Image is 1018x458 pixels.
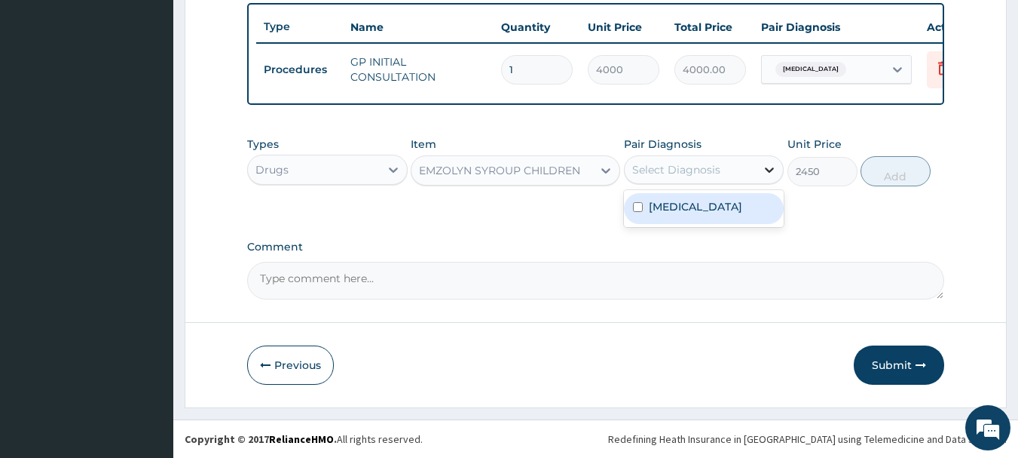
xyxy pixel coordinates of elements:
div: Drugs [255,162,289,177]
a: RelianceHMO [269,432,334,446]
button: Submit [854,346,944,385]
span: We're online! [87,134,208,287]
div: Chat with us now [78,85,253,104]
th: Actions [919,12,995,42]
th: Total Price [667,12,754,42]
div: Redefining Heath Insurance in [GEOGRAPHIC_DATA] using Telemedicine and Data Science! [608,432,1007,447]
div: Minimize live chat window [247,8,283,44]
img: d_794563401_company_1708531726252_794563401 [28,75,61,113]
div: Select Diagnosis [632,162,720,177]
label: Comment [247,241,945,254]
th: Quantity [494,12,580,42]
label: Pair Diagnosis [624,137,702,152]
label: Item [411,137,436,152]
button: Add [861,156,931,186]
label: Types [247,138,279,151]
strong: Copyright © 2017 . [185,432,337,446]
textarea: Type your message and hit 'Enter' [8,301,287,354]
th: Pair Diagnosis [754,12,919,42]
td: Procedures [256,56,343,84]
div: EMZOLYN SYROUP CHILDREN [419,163,580,178]
th: Type [256,13,343,41]
td: GP INITIAL CONSULTATION [343,47,494,92]
footer: All rights reserved. [173,420,1018,458]
button: Previous [247,346,334,385]
th: Name [343,12,494,42]
label: [MEDICAL_DATA] [649,199,742,214]
span: [MEDICAL_DATA] [775,62,846,77]
th: Unit Price [580,12,667,42]
label: Unit Price [787,137,842,152]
